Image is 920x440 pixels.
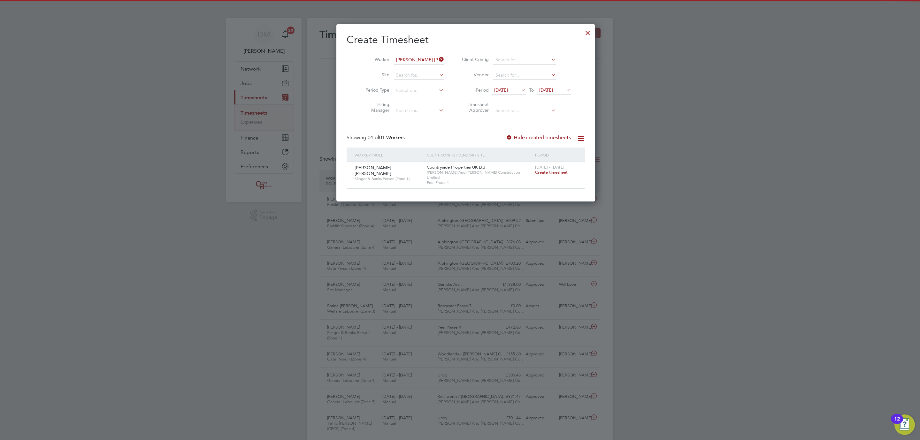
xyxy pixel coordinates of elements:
[355,176,422,181] span: Slinger & Banks Person (Zone 1)
[460,102,489,113] label: Timesheet Approver
[427,180,532,185] span: Peel Phase 4
[361,102,389,113] label: Hiring Manager
[355,165,391,176] span: [PERSON_NAME] [PERSON_NAME]
[361,57,389,62] label: Worker
[539,87,553,93] span: [DATE]
[493,106,556,115] input: Search for...
[394,86,444,95] input: Select one
[361,72,389,78] label: Site
[394,106,444,115] input: Search for...
[894,419,900,427] div: 12
[368,134,379,141] span: 01 of
[535,164,564,170] span: [DATE] - [DATE]
[506,134,571,141] label: Hide created timesheets
[427,164,485,170] span: Countryside Properties UK Ltd
[493,56,556,64] input: Search for...
[368,134,405,141] span: 01 Workers
[347,33,585,47] h2: Create Timesheet
[427,170,532,180] span: [PERSON_NAME] And [PERSON_NAME] Construction Limited
[894,414,915,435] button: Open Resource Center, 12 new notifications
[494,87,508,93] span: [DATE]
[460,72,489,78] label: Vendor
[535,170,568,175] span: Create timesheet
[425,148,533,162] div: Client Config / Vendor / Site
[394,56,444,64] input: Search for...
[394,71,444,80] input: Search for...
[347,134,406,141] div: Showing
[527,86,536,94] span: To
[493,71,556,80] input: Search for...
[533,148,579,162] div: Period
[460,57,489,62] label: Client Config
[460,87,489,93] label: Period
[361,87,389,93] label: Period Type
[353,148,425,162] div: Worker / Role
